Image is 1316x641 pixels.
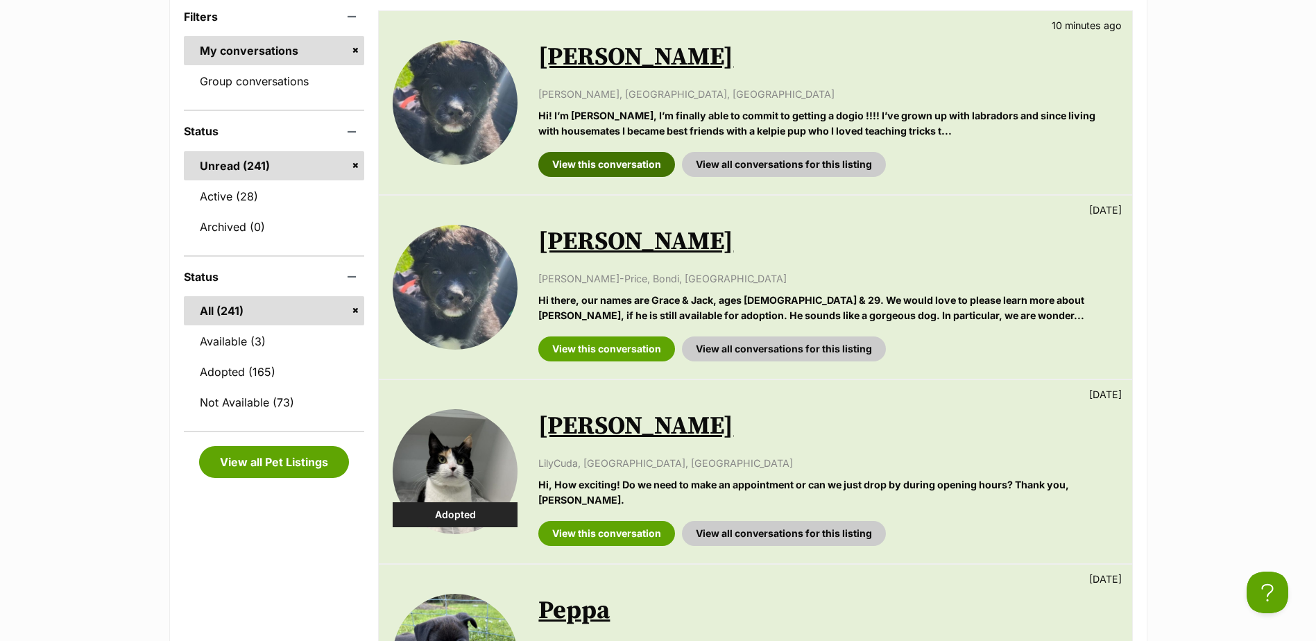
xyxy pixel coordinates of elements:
[538,477,1118,507] p: Hi, How exciting! Do we need to make an appointment or can we just drop by during opening hours? ...
[538,42,733,73] a: [PERSON_NAME]
[393,40,518,165] img: Otis
[1052,18,1122,33] p: 10 minutes ago
[682,521,886,546] a: View all conversations for this listing
[1247,572,1288,613] iframe: Help Scout Beacon - Open
[199,446,349,478] a: View all Pet Listings
[184,36,365,65] a: My conversations
[538,595,610,626] a: Peppa
[538,411,733,442] a: [PERSON_NAME]
[538,226,733,257] a: [PERSON_NAME]
[538,87,1118,101] p: [PERSON_NAME], [GEOGRAPHIC_DATA], [GEOGRAPHIC_DATA]
[184,125,365,137] header: Status
[184,10,365,23] header: Filters
[538,521,675,546] a: View this conversation
[393,409,518,534] img: Tam
[538,271,1118,286] p: [PERSON_NAME]-Price, Bondi, [GEOGRAPHIC_DATA]
[184,182,365,211] a: Active (28)
[184,151,365,180] a: Unread (241)
[538,336,675,361] a: View this conversation
[184,327,365,356] a: Available (3)
[538,293,1118,323] p: Hi there, our names are Grace & Jack, ages [DEMOGRAPHIC_DATA] & 29. We would love to please learn...
[184,388,365,417] a: Not Available (73)
[393,502,518,527] div: Adopted
[184,296,365,325] a: All (241)
[184,357,365,386] a: Adopted (165)
[1089,203,1122,217] p: [DATE]
[184,67,365,96] a: Group conversations
[682,152,886,177] a: View all conversations for this listing
[538,108,1118,138] p: Hi! I’m [PERSON_NAME], I’m finally able to commit to getting a dogio !!!! I’ve grown up with labr...
[1089,572,1122,586] p: [DATE]
[538,456,1118,470] p: LilyCuda, [GEOGRAPHIC_DATA], [GEOGRAPHIC_DATA]
[393,225,518,350] img: Otis
[184,212,365,241] a: Archived (0)
[538,152,675,177] a: View this conversation
[682,336,886,361] a: View all conversations for this listing
[184,271,365,283] header: Status
[1089,387,1122,402] p: [DATE]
